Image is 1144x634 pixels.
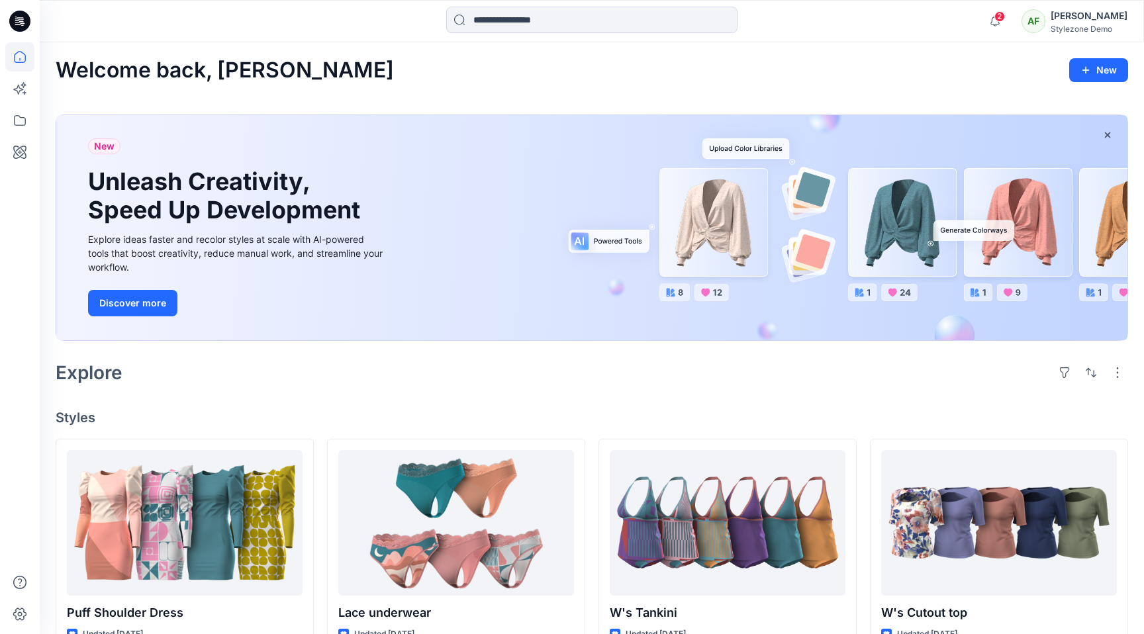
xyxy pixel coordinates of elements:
[67,604,303,622] p: Puff Shoulder Dress
[56,58,394,83] h2: Welcome back, [PERSON_NAME]
[88,232,386,274] div: Explore ideas faster and recolor styles at scale with AI-powered tools that boost creativity, red...
[56,410,1128,426] h4: Styles
[88,290,177,316] button: Discover more
[1022,9,1045,33] div: AF
[88,290,386,316] a: Discover more
[610,604,845,622] p: W's Tankini
[881,450,1117,596] a: W's Cutout top
[610,450,845,596] a: W's Tankini
[56,362,122,383] h2: Explore
[67,450,303,596] a: Puff Shoulder Dress
[881,604,1117,622] p: W's Cutout top
[338,450,574,596] a: Lace underwear
[88,167,366,224] h1: Unleash Creativity, Speed Up Development
[1069,58,1128,82] button: New
[1051,8,1127,24] div: [PERSON_NAME]
[338,604,574,622] p: Lace underwear
[1051,24,1127,34] div: Stylezone Demo
[994,11,1005,22] span: 2
[94,138,115,154] span: New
